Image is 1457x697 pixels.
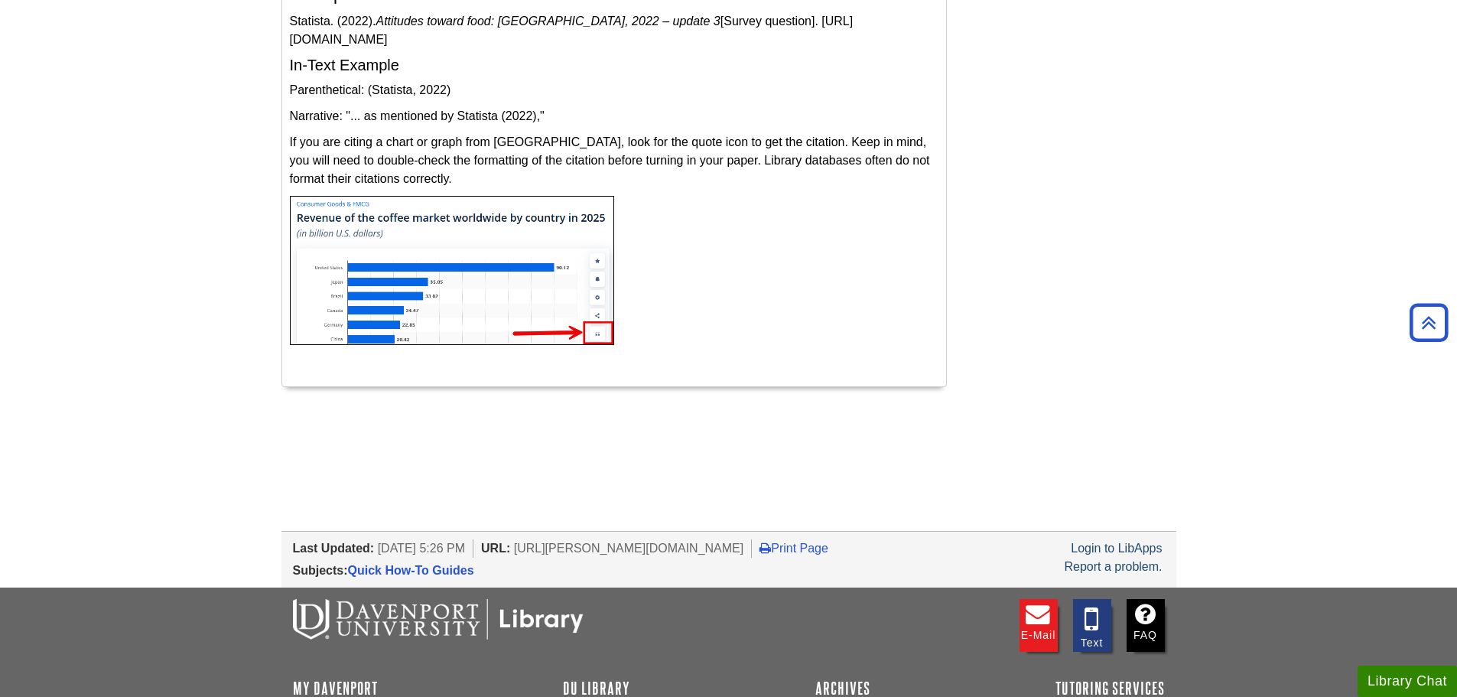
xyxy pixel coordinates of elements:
[293,599,584,639] img: DU Libraries
[290,81,938,99] p: Parenthetical: (Statista, 2022)
[290,107,938,125] p: Narrative: "... as mentioned by Statista (2022),"
[290,133,938,188] p: If you are citing a chart or graph from [GEOGRAPHIC_DATA], look for the quote icon to get the cit...
[378,542,465,555] span: [DATE] 5:26 PM
[514,542,744,555] span: [URL][PERSON_NAME][DOMAIN_NAME]
[293,564,348,577] span: Subjects:
[759,542,828,555] a: Print Page
[1358,666,1457,697] button: Library Chat
[1064,560,1162,573] a: Report a problem.
[1404,312,1453,333] a: Back to Top
[1073,599,1111,652] a: Text
[348,564,474,577] a: Quick How-To Guides
[1071,542,1162,555] a: Login to LibApps
[481,542,510,555] span: URL:
[376,15,720,28] i: Attitudes toward food: [GEOGRAPHIC_DATA], 2022 – update 3
[1020,599,1058,652] a: E-mail
[290,57,938,73] h5: In-Text Example
[1127,599,1165,652] a: FAQ
[290,196,614,346] img: quote icon
[759,542,771,554] i: Print Page
[290,12,938,49] p: Statista. (2022). [Survey question]. [URL][DOMAIN_NAME]
[293,542,375,555] span: Last Updated:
